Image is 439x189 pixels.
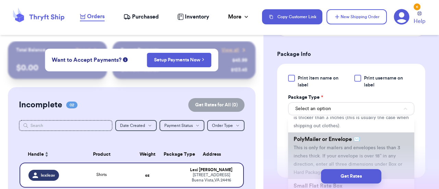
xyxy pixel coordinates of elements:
span: Order Type [212,123,233,128]
button: Copy Customer Link [262,9,322,24]
span: Payment Status [164,123,193,128]
span: Payout [76,47,91,54]
div: [STREET_ADDRESS] Buena Vista , VA 24416 [188,173,235,183]
a: Inventory [177,13,209,21]
p: Recent Payments [121,47,159,54]
a: Help [414,11,425,25]
a: Setup Payments Now [154,57,204,63]
span: View all [222,47,239,54]
p: Total Balance [16,47,46,54]
a: 6 [394,9,410,25]
span: Date Created [120,123,145,128]
a: Orders [80,12,105,21]
th: Package Type [159,146,183,163]
span: Purchased [132,13,159,21]
a: Payout [76,47,99,54]
button: Payment Status [159,120,204,131]
span: Shirts [96,173,107,177]
span: Handle [28,151,44,158]
button: Date Created [115,120,157,131]
span: Help [414,17,425,25]
button: Get Rates [321,169,381,184]
div: More [228,13,250,21]
th: Address [183,146,244,163]
p: $ 0.00 [16,62,99,73]
button: Setup Payments Now [147,53,212,67]
span: Select an option [295,105,331,112]
span: Inventory [185,13,209,21]
strong: oz [145,173,150,177]
div: $ 123.45 [231,67,247,73]
span: PolyMailer or Envelope ✉️ [294,137,360,142]
span: Print item name on label [298,75,350,88]
input: Search [19,120,112,131]
div: 6 [414,3,420,10]
th: Product [68,146,135,163]
span: Want to Accept Payments? [52,56,121,64]
h3: Package Info [277,50,425,58]
span: Print username on label [364,75,415,88]
button: Select an option [288,102,414,115]
span: 02 [66,102,78,108]
div: Lexi [PERSON_NAME] [188,167,235,173]
span: This is only for mailers and envelopes less than 3 inches thick. If your envelope is over 18” in ... [294,145,402,175]
button: New Shipping Order [327,9,387,24]
span: Orders [87,12,105,21]
a: Purchased [123,13,159,21]
th: Weight [135,146,159,163]
div: $ 45.99 [232,57,247,64]
button: Get Rates for All (0) [188,98,245,112]
span: lexileav [41,173,55,178]
label: Package Type [288,94,323,101]
span: This is any custom Box, Package, or Polymailer that is thicker than 3 inches (this is usually the... [294,107,409,128]
h2: Incomplete [19,99,62,110]
a: View all [222,47,247,54]
button: Order Type [207,120,245,131]
button: Sort ascending [44,150,49,158]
